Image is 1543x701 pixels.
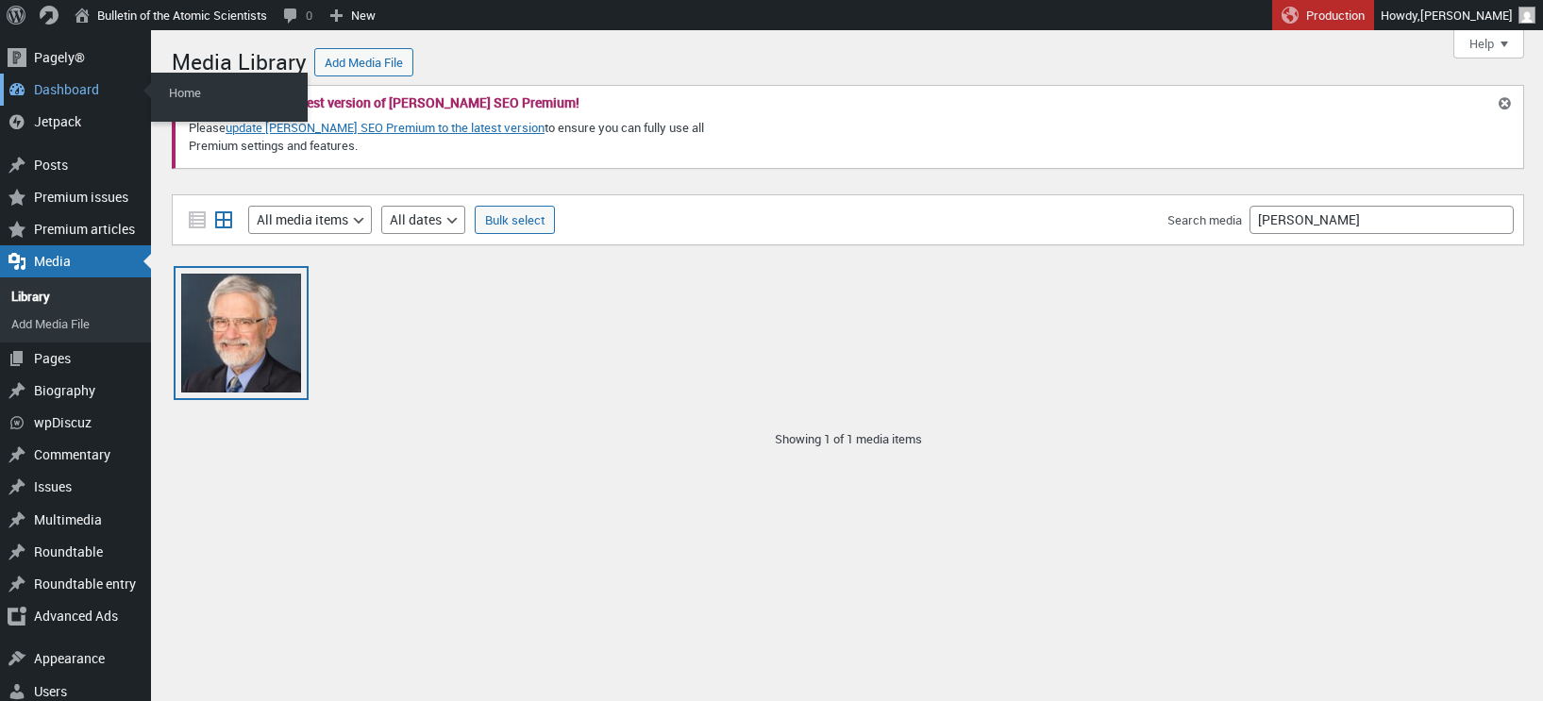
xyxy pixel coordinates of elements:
[314,48,413,76] a: Add Media File
[226,119,545,136] a: update [PERSON_NAME] SEO Premium to the latest version
[1167,211,1242,228] label: Search media
[156,79,307,106] a: Home
[172,430,1524,449] p: Showing 1 of 1 media items
[475,206,555,234] button: Bulk select
[187,117,757,157] p: Please to ensure you can fully use all Premium settings and features.
[172,40,307,80] h1: Media Library
[1420,7,1513,24] span: [PERSON_NAME]
[174,266,309,401] li: John Holdren
[208,96,579,109] h2: Update to the latest version of [PERSON_NAME] SEO Premium!
[1453,30,1524,58] button: Help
